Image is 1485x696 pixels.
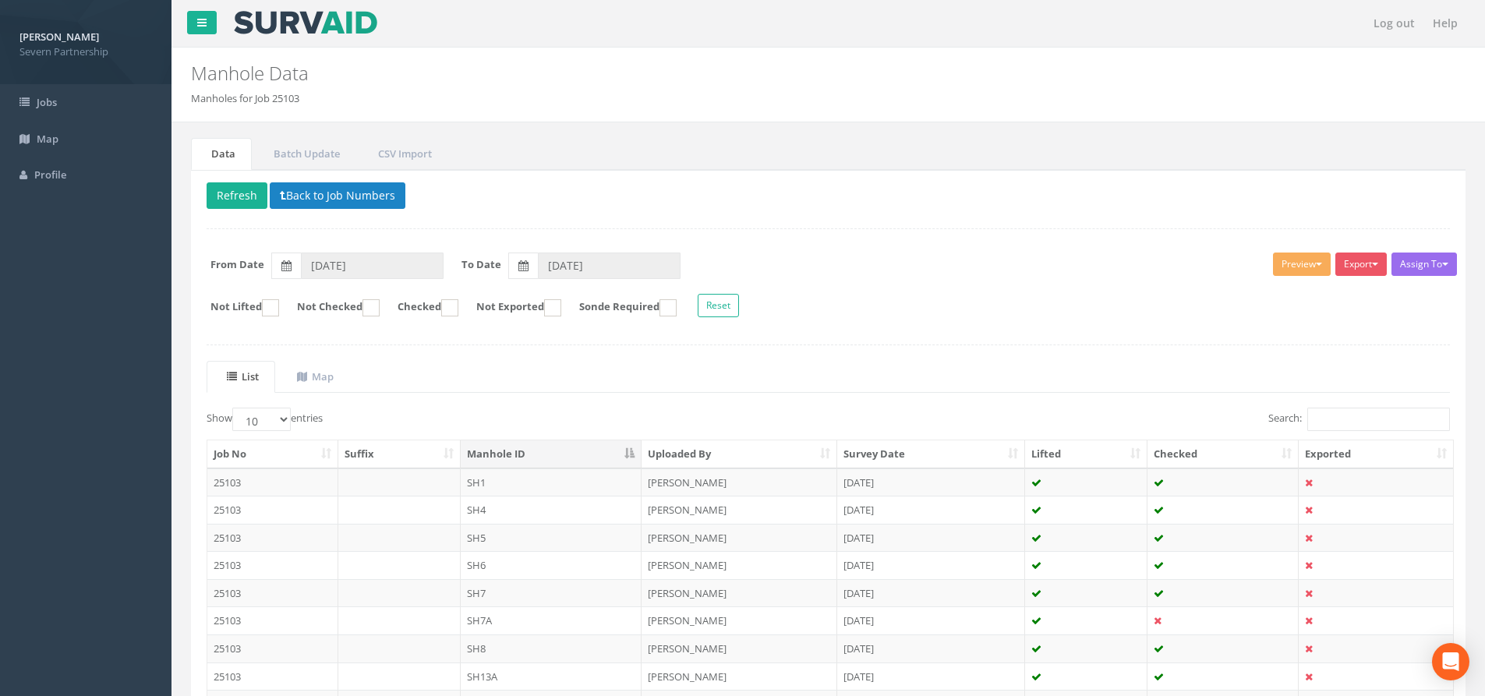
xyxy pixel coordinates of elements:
[207,524,338,552] td: 25103
[227,369,259,383] uib-tab-heading: List
[461,257,501,272] label: To Date
[461,299,561,316] label: Not Exported
[1273,253,1331,276] button: Preview
[1299,440,1453,468] th: Exported: activate to sort column ascending
[1307,408,1450,431] input: Search:
[207,634,338,662] td: 25103
[301,253,444,279] input: From Date
[837,634,1025,662] td: [DATE]
[837,551,1025,579] td: [DATE]
[461,496,642,524] td: SH4
[191,63,1250,83] h2: Manhole Data
[642,606,837,634] td: [PERSON_NAME]
[34,168,66,182] span: Profile
[281,299,380,316] label: Not Checked
[207,408,323,431] label: Show entries
[207,468,338,496] td: 25103
[19,44,152,59] span: Severn Partnership
[642,551,837,579] td: [PERSON_NAME]
[642,440,837,468] th: Uploaded By: activate to sort column ascending
[461,579,642,607] td: SH7
[461,606,642,634] td: SH7A
[461,524,642,552] td: SH5
[253,138,356,170] a: Batch Update
[232,408,291,431] select: Showentries
[277,361,350,393] a: Map
[207,440,338,468] th: Job No: activate to sort column ascending
[210,257,264,272] label: From Date
[1335,253,1387,276] button: Export
[837,606,1025,634] td: [DATE]
[837,440,1025,468] th: Survey Date: activate to sort column ascending
[642,468,837,496] td: [PERSON_NAME]
[338,440,461,468] th: Suffix: activate to sort column ascending
[564,299,677,316] label: Sonde Required
[207,579,338,607] td: 25103
[207,361,275,393] a: List
[461,468,642,496] td: SH1
[207,496,338,524] td: 25103
[642,524,837,552] td: [PERSON_NAME]
[698,294,739,317] button: Reset
[642,579,837,607] td: [PERSON_NAME]
[195,299,279,316] label: Not Lifted
[461,662,642,691] td: SH13A
[461,440,642,468] th: Manhole ID: activate to sort column descending
[19,26,152,58] a: [PERSON_NAME] Severn Partnership
[382,299,458,316] label: Checked
[642,662,837,691] td: [PERSON_NAME]
[837,524,1025,552] td: [DATE]
[461,634,642,662] td: SH8
[297,369,334,383] uib-tab-heading: Map
[837,579,1025,607] td: [DATE]
[19,30,99,44] strong: [PERSON_NAME]
[837,662,1025,691] td: [DATE]
[837,468,1025,496] td: [DATE]
[461,551,642,579] td: SH6
[1391,253,1457,276] button: Assign To
[642,496,837,524] td: [PERSON_NAME]
[1025,440,1148,468] th: Lifted: activate to sort column ascending
[538,253,681,279] input: To Date
[207,606,338,634] td: 25103
[837,496,1025,524] td: [DATE]
[1268,408,1450,431] label: Search:
[1147,440,1299,468] th: Checked: activate to sort column ascending
[191,91,299,106] li: Manholes for Job 25103
[358,138,448,170] a: CSV Import
[207,182,267,209] button: Refresh
[37,132,58,146] span: Map
[207,551,338,579] td: 25103
[270,182,405,209] button: Back to Job Numbers
[1432,643,1469,680] div: Open Intercom Messenger
[207,662,338,691] td: 25103
[37,95,57,109] span: Jobs
[191,138,252,170] a: Data
[642,634,837,662] td: [PERSON_NAME]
